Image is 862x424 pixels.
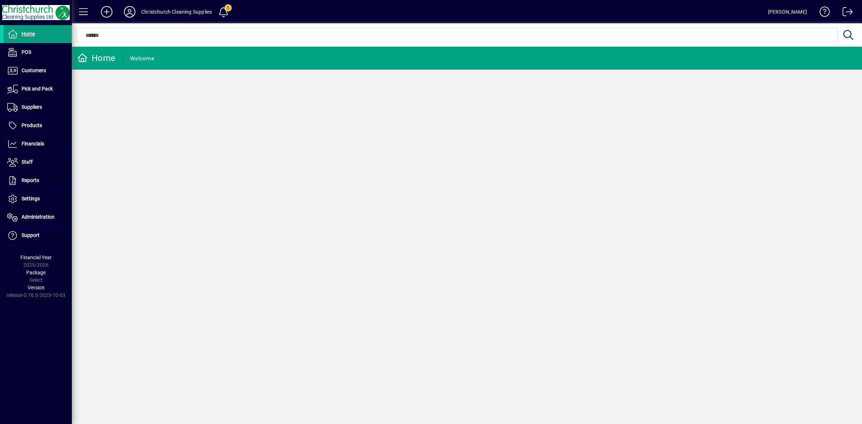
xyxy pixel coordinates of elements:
[141,6,212,18] div: Christchurch Cleaning Supplies
[77,52,115,64] div: Home
[22,141,44,146] span: Financials
[22,214,55,220] span: Administration
[22,159,33,165] span: Staff
[22,67,46,73] span: Customers
[118,5,141,18] button: Profile
[20,255,52,260] span: Financial Year
[22,177,39,183] span: Reports
[22,196,40,201] span: Settings
[22,49,31,55] span: POS
[22,232,40,238] span: Support
[26,270,46,275] span: Package
[837,1,853,25] a: Logout
[768,6,807,18] div: [PERSON_NAME]
[22,122,42,128] span: Products
[4,227,72,244] a: Support
[28,285,45,290] span: Version
[4,117,72,135] a: Products
[4,153,72,171] a: Staff
[4,62,72,80] a: Customers
[4,43,72,61] a: POS
[4,135,72,153] a: Financials
[22,104,42,110] span: Suppliers
[130,53,154,64] div: Welcome
[22,86,53,92] span: Pick and Pack
[814,1,830,25] a: Knowledge Base
[4,80,72,98] a: Pick and Pack
[4,208,72,226] a: Administration
[4,190,72,208] a: Settings
[95,5,118,18] button: Add
[4,172,72,190] a: Reports
[22,31,35,37] span: Home
[4,98,72,116] a: Suppliers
